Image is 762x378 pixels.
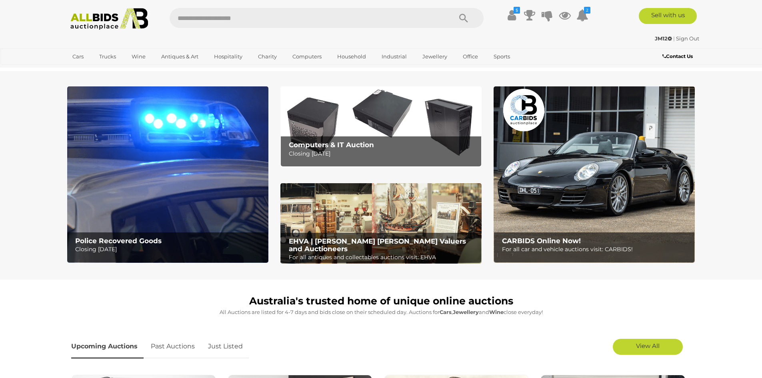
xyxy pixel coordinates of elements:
b: EHVA | [PERSON_NAME] [PERSON_NAME] Valuers and Auctioneers [289,237,466,253]
a: Just Listed [202,335,249,358]
a: Cars [67,50,89,63]
img: CARBIDS Online Now! [494,86,695,263]
img: EHVA | Evans Hastings Valuers and Auctioneers [280,183,482,264]
img: Allbids.com.au [66,8,153,30]
b: Police Recovered Goods [75,237,162,245]
a: Antiques & Art [156,50,204,63]
span: View All [636,342,660,350]
a: EHVA | Evans Hastings Valuers and Auctioneers EHVA | [PERSON_NAME] [PERSON_NAME] Valuers and Auct... [280,183,482,264]
a: Hospitality [209,50,248,63]
a: Computers & IT Auction Computers & IT Auction Closing [DATE] [280,86,482,167]
a: CARBIDS Online Now! CARBIDS Online Now! For all car and vehicle auctions visit: CARBIDS! [494,86,695,263]
strong: Jewellery [453,309,479,315]
strong: JM12 [655,35,672,42]
a: $ [506,8,518,22]
a: Sports [488,50,515,63]
a: Charity [253,50,282,63]
img: Police Recovered Goods [67,86,268,263]
p: For all antiques and collectables auctions visit: EHVA [289,252,477,262]
a: Police Recovered Goods Police Recovered Goods Closing [DATE] [67,86,268,263]
h1: Australia's trusted home of unique online auctions [71,296,691,307]
p: All Auctions are listed for 4-7 days and bids close on their scheduled day. Auctions for , and cl... [71,308,691,317]
b: Contact Us [662,53,693,59]
a: Wine [126,50,151,63]
i: 2 [584,7,590,14]
a: Industrial [376,50,412,63]
a: Trucks [94,50,121,63]
a: View All [613,339,683,355]
a: Sell with us [639,8,697,24]
p: Closing [DATE] [75,244,264,254]
a: Past Auctions [145,335,201,358]
b: Computers & IT Auction [289,141,374,149]
a: Computers [287,50,327,63]
a: [GEOGRAPHIC_DATA] [67,63,134,76]
button: Search [444,8,484,28]
a: Sign Out [676,35,699,42]
p: Closing [DATE] [289,149,477,159]
i: $ [514,7,520,14]
strong: Cars [440,309,452,315]
a: Upcoming Auctions [71,335,144,358]
img: Computers & IT Auction [280,86,482,167]
a: Jewellery [417,50,452,63]
strong: Wine [489,309,504,315]
a: Office [458,50,483,63]
p: For all car and vehicle auctions visit: CARBIDS! [502,244,690,254]
a: 2 [576,8,588,22]
b: CARBIDS Online Now! [502,237,581,245]
a: Contact Us [662,52,695,61]
span: | [673,35,675,42]
a: JM12 [655,35,673,42]
a: Household [332,50,371,63]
